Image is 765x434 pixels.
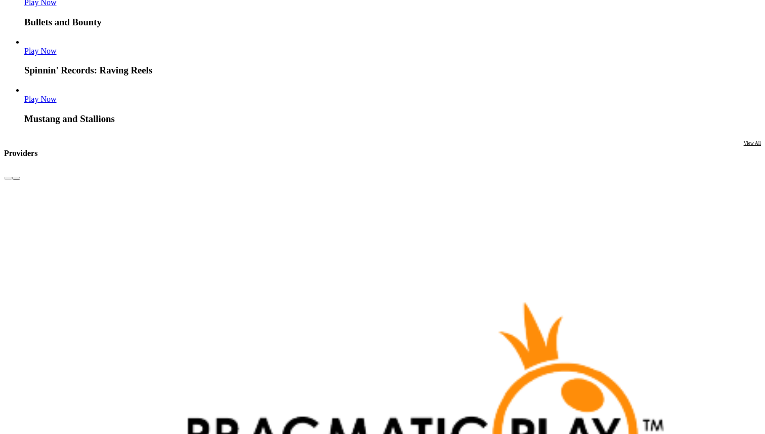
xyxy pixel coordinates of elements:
a: Mustang and Stallions [24,95,57,103]
span: Play Now [24,47,57,55]
button: next slide [12,177,20,180]
h3: Providers [4,148,37,158]
span: View All [744,140,761,146]
a: View All [744,140,761,166]
a: Spinnin' Records: Raving Reels [24,47,57,55]
span: Play Now [24,95,57,103]
button: prev slide [4,177,12,180]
